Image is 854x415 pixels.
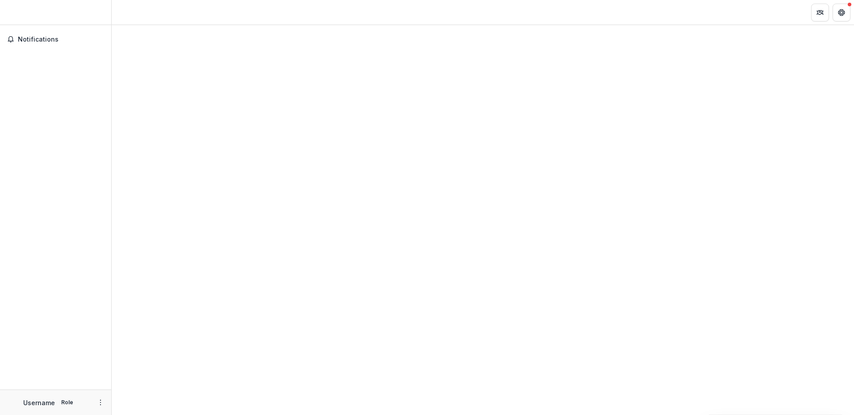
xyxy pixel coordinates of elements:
[18,36,104,43] span: Notifications
[23,398,55,407] p: Username
[833,4,850,21] button: Get Help
[811,4,829,21] button: Partners
[95,397,106,408] button: More
[59,398,76,407] p: Role
[4,32,108,47] button: Notifications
